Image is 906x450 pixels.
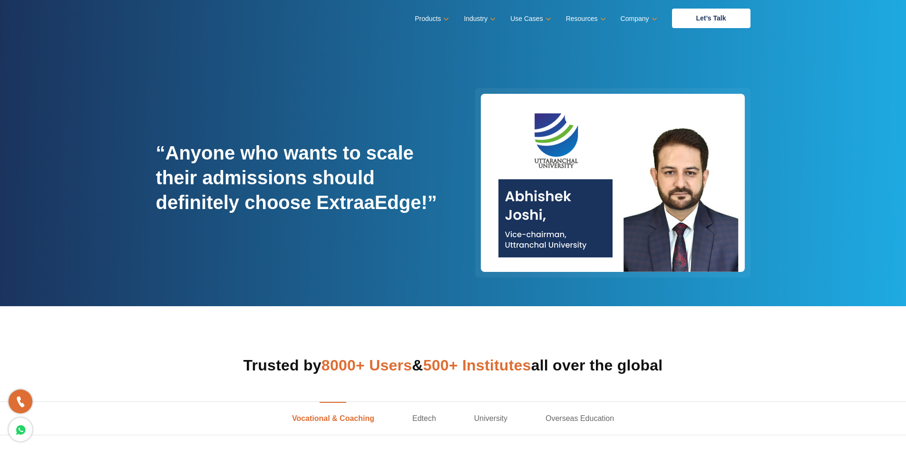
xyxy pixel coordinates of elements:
[423,357,531,374] span: 500+ Institutes
[321,357,412,374] span: 8000+ Users
[393,402,455,435] a: Edtech
[672,9,750,28] a: Let’s Talk
[455,402,526,435] a: University
[621,12,655,26] a: Company
[510,12,549,26] a: Use Cases
[273,402,393,435] a: Vocational & Coaching
[156,354,750,377] h2: Trusted by & all over the global
[464,12,494,26] a: Industry
[526,402,633,435] a: Overseas Education
[156,142,437,213] strong: “Anyone who wants to scale their admissions should definitely choose ExtraaEdge!”
[415,12,447,26] a: Products
[566,12,604,26] a: Resources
